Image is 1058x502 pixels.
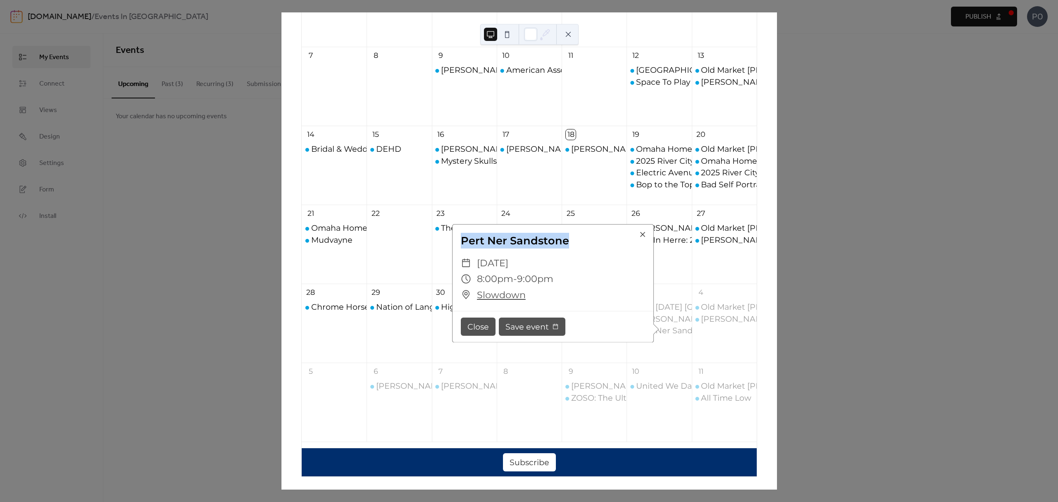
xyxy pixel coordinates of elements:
div: Lucius [432,380,497,392]
div: 27 [696,208,706,219]
div: 18 [566,129,576,140]
div: Old Market [PERSON_NAME] Market [701,222,847,234]
div: First Friday Downtown Omaha Art Walk [627,301,691,313]
div: The Brian Jonestown Massacre [432,222,497,234]
div: ​ [461,287,472,303]
div: 2025 River City [GEOGRAPHIC_DATA] [636,155,784,167]
div: Space To Play [636,76,690,88]
div: Old Market [PERSON_NAME] Market [701,301,847,313]
div: 2025 River City Rodeo [692,167,757,178]
div: Mind's Eye & [MEDICAL_DATA] Heat Wave [571,222,738,234]
div: 24 [500,208,511,219]
div: Bridal & Wedding Expo [311,143,403,155]
div: [PERSON_NAME]: Miss Possessive Tour [571,380,725,392]
div: Bop to the Top (18+) [627,179,691,190]
div: 6 [371,366,381,377]
div: Old Market Farmer's Market [692,380,757,392]
div: Pert Ner Sandstone [636,325,715,336]
div: 9 [436,50,446,61]
div: 29 [371,287,381,298]
div: Old Market [PERSON_NAME] Market [701,380,847,392]
span: 9:00pm [517,271,553,287]
div: Nate Jackson [692,313,757,325]
div: Keith Urban: High and Alive World Tour [692,234,757,246]
div: 10 [631,366,641,377]
div: Pert Ner Sandstone [453,233,653,249]
div: 10 [500,50,511,61]
div: 22 [371,208,381,219]
div: 8 [371,50,381,61]
div: 26 [631,208,641,219]
div: United We Dance: The Ultimate Rave Experience [636,380,831,392]
div: ZOSO: The Ultimate Led Zeppelin Experience [571,392,751,404]
div: American Association of Bovine Practitioners [497,65,562,76]
div: Omaha Home & Lifestyle Show [636,143,758,155]
div: [PERSON_NAME] Volleyball vs [US_STATE] [441,143,607,155]
div: Lake Street Dive with Lawrence [627,65,691,76]
div: [PERSON_NAME] [701,313,771,325]
div: Hot In Herre: 2000s Dance Party [627,234,691,246]
div: Creighton Volleyball vs Nebraska [432,143,497,155]
div: All Time Low [701,392,751,404]
div: 9 [566,366,576,377]
div: 28 [306,287,316,298]
div: 23 [436,208,446,219]
div: 25 [566,208,576,219]
div: Bad Self Portraits [701,179,770,190]
div: Hailey Whitters [562,143,627,155]
div: Electric Avenue: The 80's MTV Experience [636,167,802,178]
div: Bridal & Wedding Expo [302,143,367,155]
button: Subscribe [503,453,556,472]
div: Wade Forster [432,65,497,76]
div: Old Market [PERSON_NAME] Market [701,65,847,76]
div: Bop to the Top (18+) [636,179,714,190]
div: Mystery Skulls [432,155,497,167]
div: 21 [306,208,316,219]
div: 5 [306,366,316,377]
div: JONAS BROTHERS – Greetings From Your Hometown Tour [367,380,431,392]
div: Old Market Farmer's Market [692,65,757,76]
div: Tyler Hubbard [692,76,757,88]
div: Old Market Farmer's Market [692,301,757,313]
div: Trey Kennedy [627,313,691,325]
div: Space To Play [627,76,691,88]
span: [DATE] [477,255,508,271]
div: ZOSO: The Ultimate Led Zeppelin Experience [562,392,627,404]
div: 17 [500,129,511,140]
div: Mudvayne [302,234,367,246]
div: 11 [696,366,706,377]
div: 16 [436,129,446,140]
div: 11 [566,50,576,61]
a: Slowdown [477,287,526,303]
div: Omaha Home & Lifestyle Show [692,155,757,167]
div: DEHD [367,143,431,155]
div: 13 [696,50,706,61]
div: 2025 River City [GEOGRAPHIC_DATA] [701,167,849,178]
button: Save event [499,318,565,336]
div: ​ [461,255,472,271]
div: 14 [306,129,316,140]
div: Electric Avenue: The 80's MTV Experience [627,167,691,178]
div: United We Dance: The Ultimate Rave Experience [627,380,691,392]
div: 19 [631,129,641,140]
div: DEHD [376,143,401,155]
div: 8 [500,366,511,377]
div: American Association of Bovine Practitioners [506,65,684,76]
div: The [PERSON_NAME] Massacre [441,222,567,234]
div: 7 [306,50,316,61]
div: Mystery Skulls [441,155,497,167]
div: High Fade [432,301,497,313]
div: Bad Self Portraits [692,179,757,190]
div: Tom Keifer with LA Guns Hosted by Eddie Trunk [627,222,691,234]
div: 12 [631,50,641,61]
span: 8:00pm [477,271,513,287]
span: - [513,271,517,287]
div: Old Market Farmer's Market [692,222,757,234]
div: [PERSON_NAME] [441,65,511,76]
div: Nation of Language [367,301,431,313]
div: [PERSON_NAME] with LA Guns Hosted by [PERSON_NAME] [636,222,875,234]
div: Omaha Home & Lifestyle Show [701,155,823,167]
div: 30 [436,287,446,298]
div: 4 [696,287,706,298]
div: [PERSON_NAME] [636,313,706,325]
